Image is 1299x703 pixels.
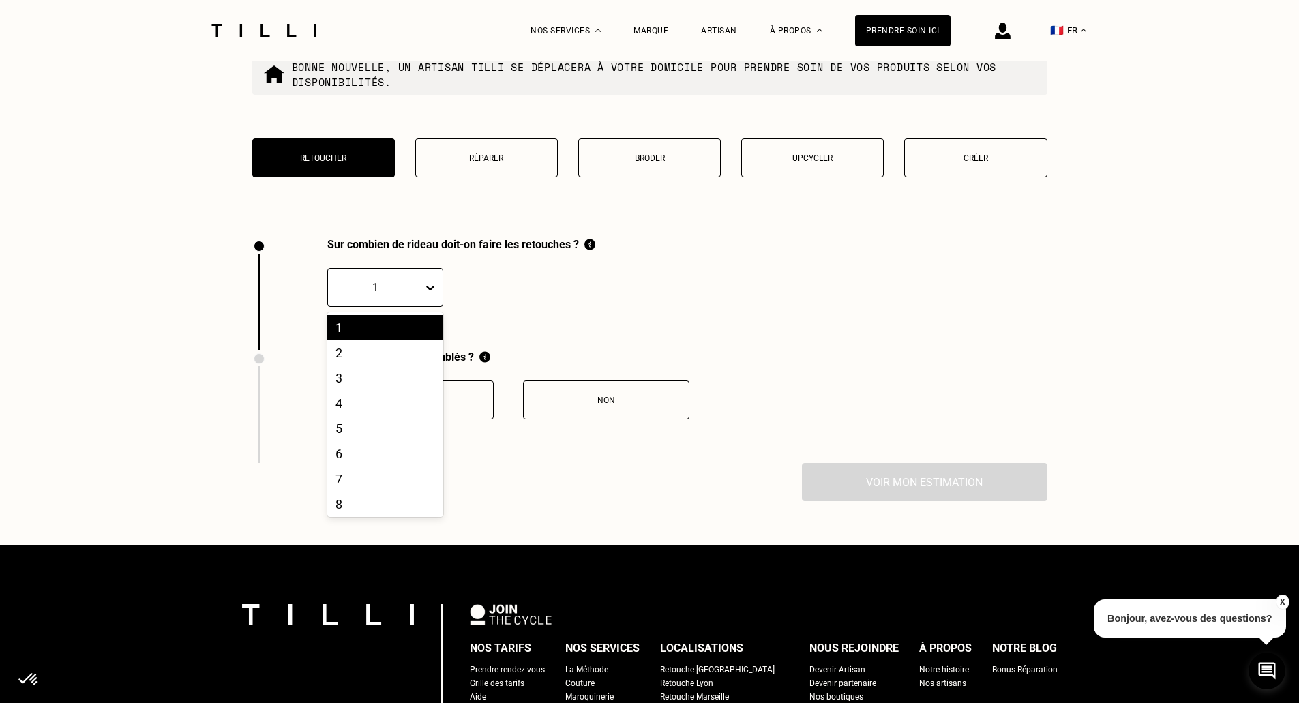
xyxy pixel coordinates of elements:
[415,138,558,177] button: Réparer
[327,466,443,492] div: 7
[531,395,682,405] div: Non
[207,24,321,37] img: Logo du service de couturière Tilli
[1275,595,1289,610] button: X
[565,663,608,676] a: La Méthode
[327,315,443,340] div: 1
[327,391,443,416] div: 4
[809,676,876,690] a: Devenir partenaire
[565,638,640,659] div: Nos services
[1081,29,1086,32] img: menu déroulant
[292,59,1036,89] p: Bonne nouvelle, un artisan tilli se déplacera à votre domicile pour prendre soin de vos produits ...
[992,663,1058,676] a: Bonus Réparation
[242,604,414,625] img: logo Tilli
[817,29,822,32] img: Menu déroulant à propos
[327,340,443,365] div: 2
[701,26,737,35] a: Artisan
[995,23,1011,39] img: icône connexion
[423,153,550,163] p: Réparer
[523,380,689,419] button: Non
[904,138,1047,177] button: Créer
[741,138,884,177] button: Upcycler
[660,663,775,676] a: Retouche [GEOGRAPHIC_DATA]
[584,238,595,251] img: Comment compter le nombre de rideaux ?
[912,153,1039,163] p: Créer
[252,138,395,177] button: Retoucher
[660,676,713,690] a: Retouche Lyon
[919,676,966,690] a: Nos artisans
[479,350,490,363] img: Qu'est ce qu'une doublure ?
[470,604,552,625] img: logo Join The Cycle
[633,26,668,35] a: Marque
[578,138,721,177] button: Broder
[327,238,595,251] div: Sur combien de rideau doit-on faire les retouches ?
[470,638,531,659] div: Nos tarifs
[992,638,1057,659] div: Notre blog
[809,638,899,659] div: Nous rejoindre
[327,492,443,517] div: 8
[263,63,285,85] img: commande à domicile
[260,153,387,163] p: Retoucher
[595,29,601,32] img: Menu déroulant
[809,663,865,676] a: Devenir Artisan
[327,441,443,466] div: 6
[327,416,443,441] div: 5
[327,365,443,391] div: 3
[919,663,969,676] a: Notre histoire
[1050,24,1064,37] span: 🇫🇷
[586,153,713,163] p: Broder
[749,153,876,163] p: Upcycler
[660,638,743,659] div: Localisations
[1094,599,1286,638] p: Bonjour, avez-vous des questions?
[919,638,972,659] div: À propos
[855,15,951,46] a: Prendre soin ici
[470,663,545,676] a: Prendre rendez-vous
[327,350,689,363] div: Ce sont des rideaux doublés ?
[470,676,524,690] a: Grille des tarifs
[565,676,595,690] a: Couture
